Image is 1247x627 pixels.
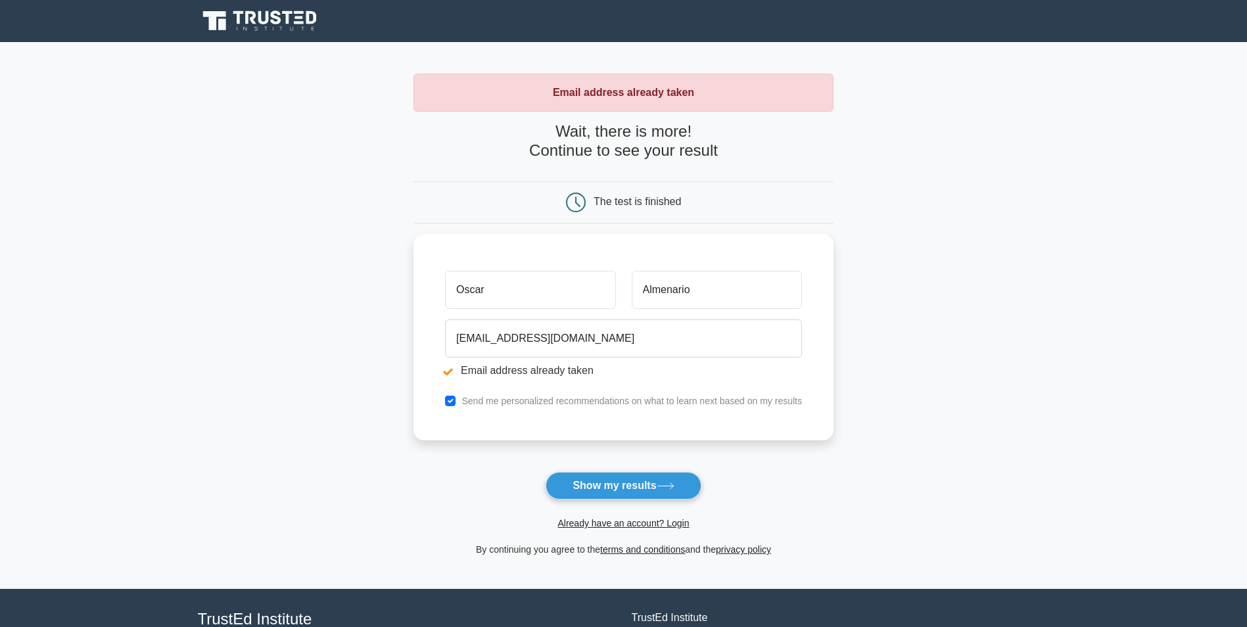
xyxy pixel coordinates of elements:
[445,271,615,309] input: First name
[632,271,802,309] input: Last name
[406,542,841,557] div: By continuing you agree to the and the
[445,363,802,379] li: Email address already taken
[445,319,802,358] input: Email
[413,122,834,160] h4: Wait, there is more! Continue to see your result
[546,472,701,499] button: Show my results
[553,87,694,98] strong: Email address already taken
[716,544,771,555] a: privacy policy
[594,196,681,207] div: The test is finished
[600,544,685,555] a: terms and conditions
[557,518,689,528] a: Already have an account? Login
[461,396,802,406] label: Send me personalized recommendations on what to learn next based on my results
